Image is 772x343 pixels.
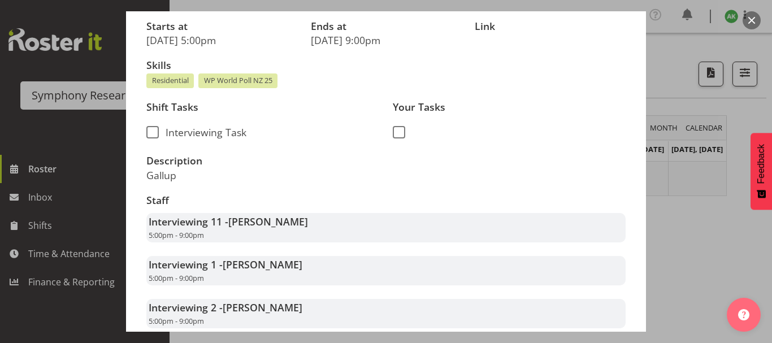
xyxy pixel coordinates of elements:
h3: Skills [146,60,626,71]
strong: Interviewing 2 - [149,301,302,314]
strong: Interviewing 1 - [149,258,302,271]
span: [PERSON_NAME] [223,258,302,271]
button: Feedback - Show survey [751,133,772,210]
span: Residential [152,75,189,86]
h3: Link [475,21,626,32]
span: 5:00pm - 9:00pm [149,273,204,283]
h3: Description [146,155,379,167]
span: Interviewing Task [159,126,246,138]
strong: Interviewing 11 - [149,215,308,228]
p: [DATE] 9:00pm [311,34,462,46]
p: [DATE] 5:00pm [146,34,297,46]
span: [PERSON_NAME] [223,301,302,314]
span: WP World Poll NZ 25 [204,75,272,86]
h3: Ends at [311,21,462,32]
img: help-xxl-2.png [738,309,749,320]
p: Gallup [146,169,379,181]
h3: Staff [146,195,626,206]
span: [PERSON_NAME] [228,215,308,228]
h3: Starts at [146,21,297,32]
h3: Your Tasks [393,102,626,113]
h3: Shift Tasks [146,102,379,113]
span: 5:00pm - 9:00pm [149,230,204,240]
span: Feedback [756,144,766,184]
span: 5:00pm - 9:00pm [149,316,204,326]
